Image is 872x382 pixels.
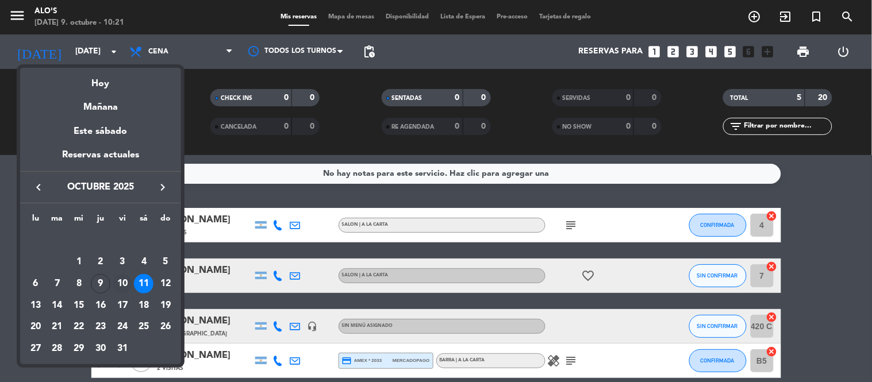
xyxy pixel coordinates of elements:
[25,338,47,360] td: 27 de octubre de 2025
[155,295,176,317] td: 19 de octubre de 2025
[90,212,112,230] th: jueves
[25,212,47,230] th: lunes
[68,338,90,360] td: 29 de octubre de 2025
[90,338,112,360] td: 30 de octubre de 2025
[113,252,132,272] div: 3
[26,317,45,337] div: 20
[20,68,181,91] div: Hoy
[156,252,175,272] div: 5
[26,339,45,358] div: 27
[48,296,67,315] div: 14
[68,295,90,317] td: 15 de octubre de 2025
[134,274,153,294] div: 11
[25,316,47,338] td: 20 de octubre de 2025
[20,91,181,115] div: Mañana
[69,317,89,337] div: 22
[152,180,173,195] button: keyboard_arrow_right
[68,273,90,295] td: 8 de octubre de 2025
[155,316,176,338] td: 26 de octubre de 2025
[47,273,68,295] td: 7 de octubre de 2025
[112,212,133,230] th: viernes
[91,339,110,358] div: 30
[47,295,68,317] td: 14 de octubre de 2025
[112,338,133,360] td: 31 de octubre de 2025
[69,296,89,315] div: 15
[90,251,112,273] td: 2 de octubre de 2025
[90,273,112,295] td: 9 de octubre de 2025
[112,316,133,338] td: 24 de octubre de 2025
[133,295,155,317] td: 18 de octubre de 2025
[91,317,110,337] div: 23
[25,273,47,295] td: 6 de octubre de 2025
[48,317,67,337] div: 21
[68,251,90,273] td: 1 de octubre de 2025
[133,212,155,230] th: sábado
[134,252,153,272] div: 4
[155,251,176,273] td: 5 de octubre de 2025
[69,339,89,358] div: 29
[155,212,176,230] th: domingo
[69,252,89,272] div: 1
[49,180,152,195] span: octubre 2025
[90,295,112,317] td: 16 de octubre de 2025
[155,273,176,295] td: 12 de octubre de 2025
[156,274,175,294] div: 12
[133,316,155,338] td: 25 de octubre de 2025
[112,251,133,273] td: 3 de octubre de 2025
[26,274,45,294] div: 6
[134,296,153,315] div: 18
[20,115,181,148] div: Este sábado
[48,339,67,358] div: 28
[113,296,132,315] div: 17
[113,274,132,294] div: 10
[47,212,68,230] th: martes
[47,316,68,338] td: 21 de octubre de 2025
[133,273,155,295] td: 11 de octubre de 2025
[26,296,45,315] div: 13
[112,295,133,317] td: 17 de octubre de 2025
[90,316,112,338] td: 23 de octubre de 2025
[47,338,68,360] td: 28 de octubre de 2025
[28,180,49,195] button: keyboard_arrow_left
[20,148,181,171] div: Reservas actuales
[25,295,47,317] td: 13 de octubre de 2025
[156,296,175,315] div: 19
[133,251,155,273] td: 4 de octubre de 2025
[113,317,132,337] div: 24
[156,317,175,337] div: 26
[25,230,176,252] td: OCT.
[156,180,170,194] i: keyboard_arrow_right
[68,212,90,230] th: miércoles
[32,180,45,194] i: keyboard_arrow_left
[91,296,110,315] div: 16
[134,317,153,337] div: 25
[48,274,67,294] div: 7
[91,252,110,272] div: 2
[113,339,132,358] div: 31
[91,274,110,294] div: 9
[68,316,90,338] td: 22 de octubre de 2025
[69,274,89,294] div: 8
[112,273,133,295] td: 10 de octubre de 2025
